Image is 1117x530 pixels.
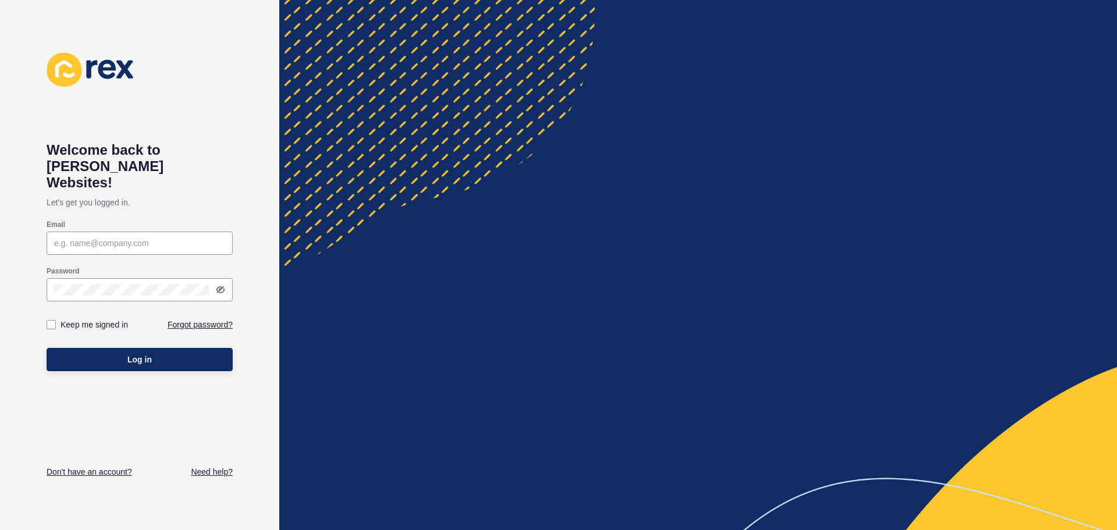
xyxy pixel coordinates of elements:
[191,466,233,478] a: Need help?
[54,237,225,249] input: e.g. name@company.com
[47,348,233,371] button: Log in
[127,354,152,365] span: Log in
[61,319,128,330] label: Keep me signed in
[168,319,233,330] a: Forgot password?
[47,266,80,276] label: Password
[47,220,65,229] label: Email
[47,191,233,214] p: Let's get you logged in.
[47,142,233,191] h1: Welcome back to [PERSON_NAME] Websites!
[47,466,132,478] a: Don't have an account?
